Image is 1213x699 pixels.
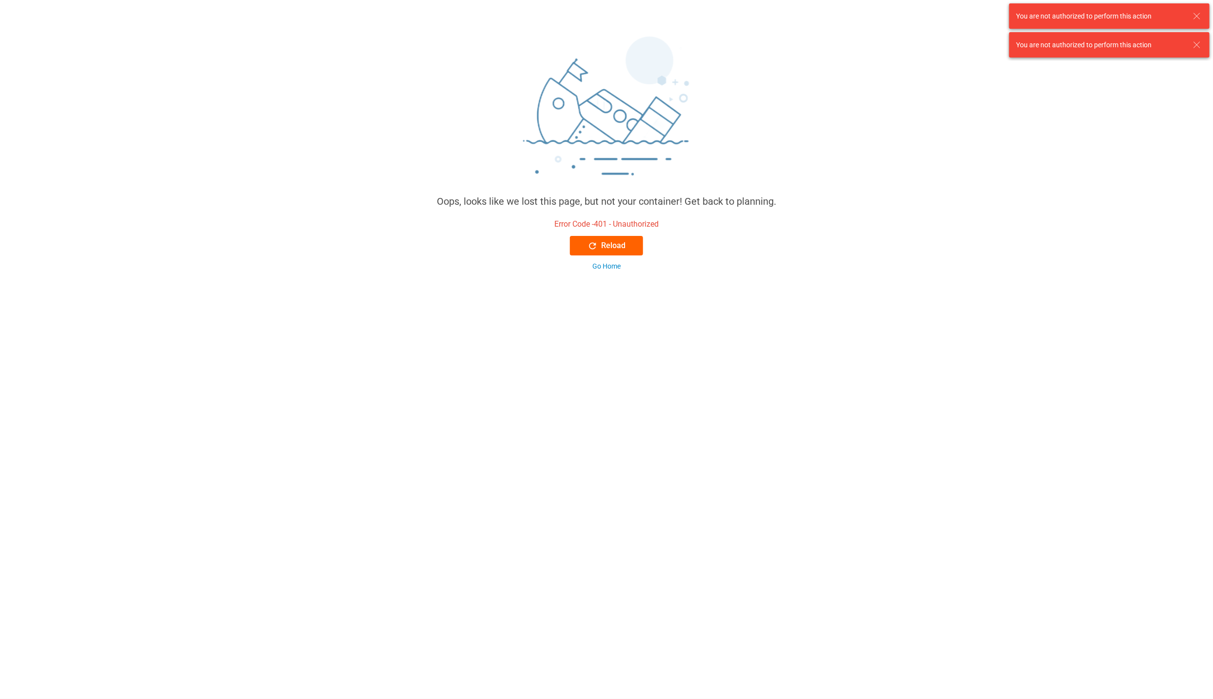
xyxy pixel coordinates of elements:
[592,261,621,272] div: Go Home
[554,218,659,230] div: Error Code - 401 - Unauthorized
[570,236,643,255] button: Reload
[437,194,776,209] div: Oops, looks like we lost this page, but not your container! Get back to planning.
[587,240,626,252] div: Reload
[1016,40,1184,50] div: You are not authorized to perform this action
[570,261,643,272] button: Go Home
[1016,11,1184,21] div: You are not authorized to perform this action
[460,32,753,194] img: sinking_ship.png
